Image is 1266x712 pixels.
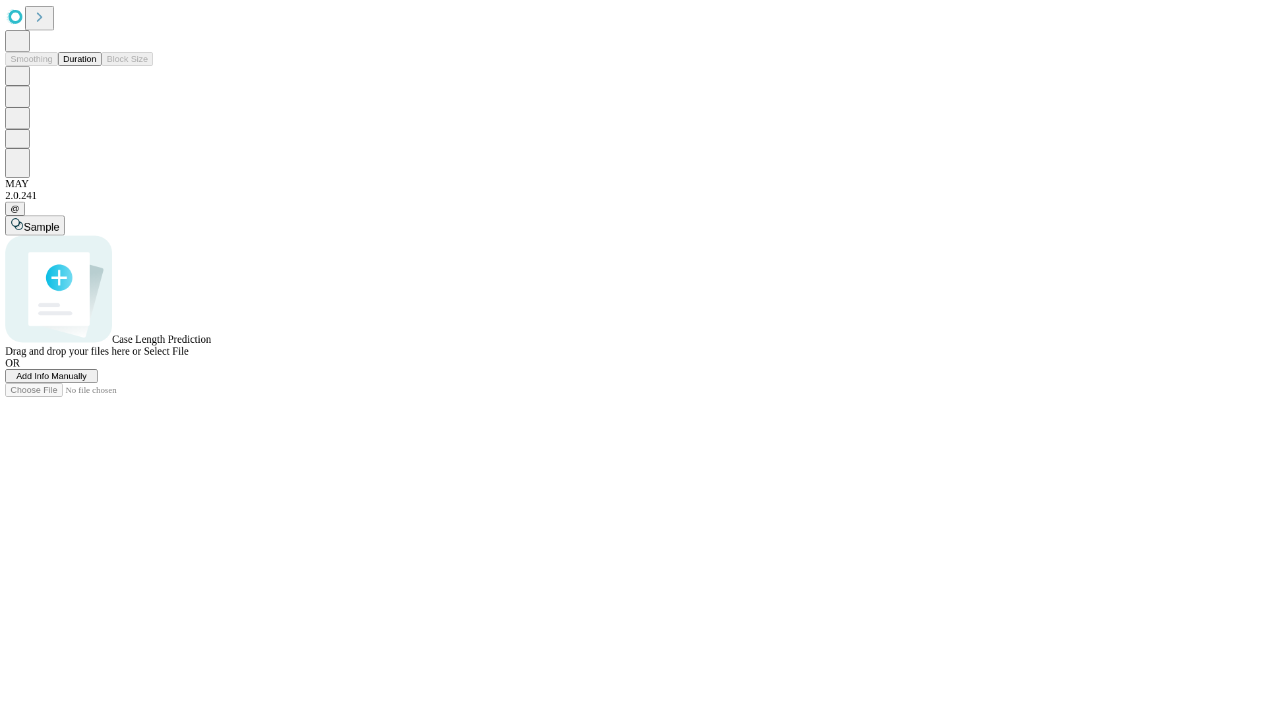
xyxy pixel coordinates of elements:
[5,178,1261,190] div: MAY
[5,216,65,235] button: Sample
[5,369,98,383] button: Add Info Manually
[11,204,20,214] span: @
[5,345,141,357] span: Drag and drop your files here or
[112,334,211,345] span: Case Length Prediction
[58,52,102,66] button: Duration
[144,345,189,357] span: Select File
[102,52,153,66] button: Block Size
[5,202,25,216] button: @
[16,371,87,381] span: Add Info Manually
[5,190,1261,202] div: 2.0.241
[5,357,20,369] span: OR
[5,52,58,66] button: Smoothing
[24,222,59,233] span: Sample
